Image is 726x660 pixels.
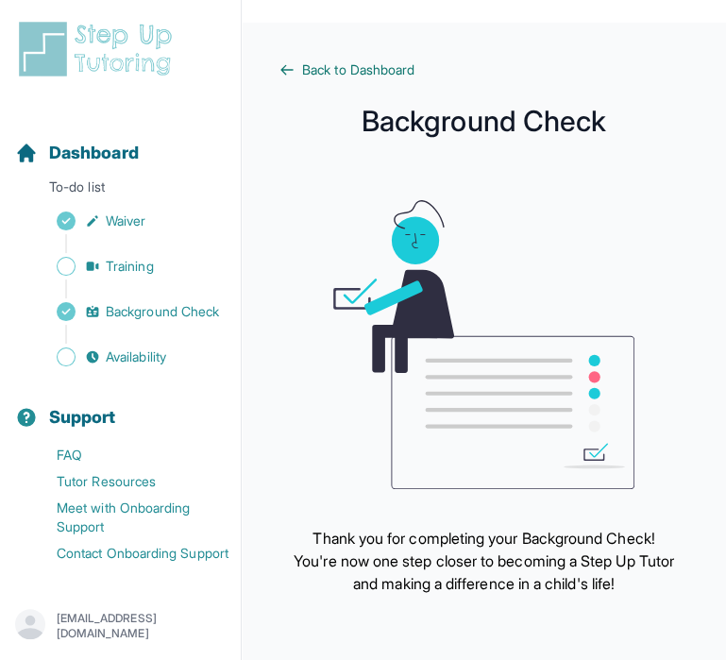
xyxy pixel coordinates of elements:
[106,257,154,276] span: Training
[8,178,233,204] p: To-do list
[333,200,635,489] img: meeting graphic
[279,110,688,132] h1: Background Check
[15,609,226,643] button: [EMAIL_ADDRESS][DOMAIN_NAME]
[49,404,116,431] span: Support
[279,550,688,595] p: You're now one step closer to becoming a Step Up Tutor and making a difference in a child's life!
[57,611,226,641] p: [EMAIL_ADDRESS][DOMAIN_NAME]
[106,212,145,230] span: Waiver
[15,344,241,370] a: Availability
[8,374,233,438] button: Support
[302,60,414,79] span: Back to Dashboard
[106,347,166,366] span: Availability
[8,110,233,174] button: Dashboard
[15,442,241,468] a: FAQ
[15,140,139,166] a: Dashboard
[106,302,219,321] span: Background Check
[49,140,139,166] span: Dashboard
[15,208,241,234] a: Waiver
[15,540,241,567] a: Contact Onboarding Support
[279,527,688,550] p: Thank you for completing your Background Check!
[15,468,241,495] a: Tutor Resources
[15,298,241,325] a: Background Check
[15,253,241,279] a: Training
[279,60,688,79] a: Back to Dashboard
[15,19,183,79] img: logo
[15,495,241,540] a: Meet with Onboarding Support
